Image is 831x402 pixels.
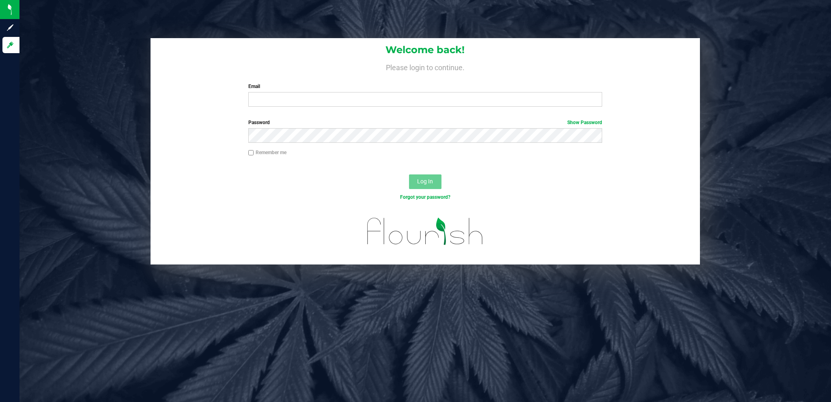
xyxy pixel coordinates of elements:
[567,120,602,125] a: Show Password
[248,120,270,125] span: Password
[357,209,494,254] img: flourish_logo.svg
[248,150,254,156] input: Remember me
[248,83,602,90] label: Email
[400,194,450,200] a: Forgot your password?
[248,149,286,156] label: Remember me
[6,24,14,32] inline-svg: Sign up
[151,62,700,71] h4: Please login to continue.
[151,45,700,55] h1: Welcome back!
[417,178,433,185] span: Log In
[6,41,14,49] inline-svg: Log in
[409,174,441,189] button: Log In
